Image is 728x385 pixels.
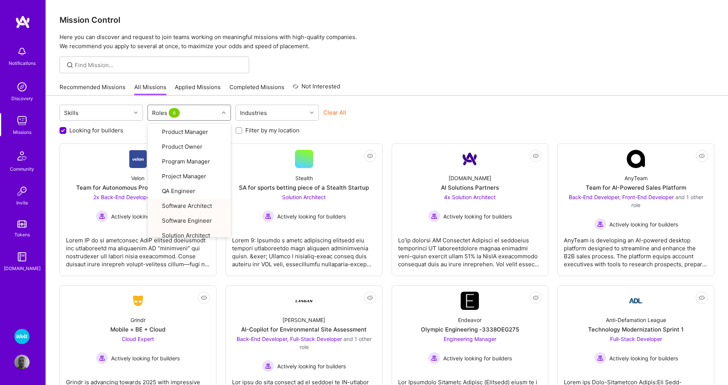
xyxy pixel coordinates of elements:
[262,210,274,222] img: Actively looking for builders
[14,329,30,344] img: Wolt - Fintech: Payments Expansion Team
[9,59,36,67] div: Notifications
[152,202,226,211] div: Software Architect
[699,295,705,301] i: icon EyeClosed
[111,212,180,220] span: Actively looking for builders
[96,210,108,222] img: Actively looking for builders
[17,220,27,228] img: tokens
[606,316,666,324] div: Anti-Defamation League
[14,44,30,59] img: bell
[4,264,41,272] div: [DOMAIN_NAME]
[134,83,166,96] a: All Missions
[13,147,31,165] img: Community
[238,107,269,118] div: Industries
[69,126,123,134] label: Looking for builders
[245,126,300,134] label: Filter by my location
[62,107,80,118] div: Skills
[14,184,30,199] img: Invite
[222,111,226,115] i: icon Chevron
[152,217,226,225] div: Software Engineer
[232,230,376,268] div: Lorem 9: Ipsumdo s ametc adipiscing elitsedd eiu tempori utlaboreetdo magn aliquaen adminimvenia ...
[588,325,684,333] div: Technology Modernization Sprint 1
[96,352,108,364] img: Actively looking for builders
[569,194,674,200] span: Back-End Developer, Front-End Developer
[239,184,369,192] div: SA for sports betting piece of a Stealth Startup
[232,150,376,270] a: StealthSA for sports betting piece of a Stealth StartupSolution Architect Actively looking for bu...
[594,218,606,230] img: Actively looking for builders
[461,292,479,310] img: Company Logo
[443,212,512,220] span: Actively looking for builders
[277,212,346,220] span: Actively looking for builders
[367,295,373,301] i: icon EyeClosed
[444,194,496,200] span: 4x Solution Architect
[293,82,340,96] a: Not Interested
[15,15,30,29] img: logo
[610,336,662,342] span: Full-Stack Developer
[60,15,714,25] h3: Mission Control
[323,108,346,116] button: Clear All
[75,61,243,69] input: Find Mission...
[201,295,207,301] i: icon EyeClosed
[282,316,325,324] div: [PERSON_NAME]
[14,79,30,94] img: discovery
[262,360,274,372] img: Actively looking for builders
[229,83,284,96] a: Completed Missions
[13,128,31,136] div: Missions
[175,83,221,96] a: Applied Missions
[310,111,314,115] i: icon Chevron
[152,128,226,137] div: Product Manager
[152,157,226,166] div: Program Manager
[428,352,440,364] img: Actively looking for builders
[237,336,342,342] span: Back-End Developer, Full-Stack Developer
[277,362,346,370] span: Actively looking for builders
[609,220,678,228] span: Actively looking for builders
[129,150,147,168] img: Company Logo
[444,336,496,342] span: Engineering Manager
[586,184,686,192] div: Team for AI-Powered Sales Platform
[398,230,542,268] div: Lo'ip dolorsi AM Consectet Adipisci el seddoeius temporinci UT laboreetdolore magnaa enimadmi ven...
[421,325,519,333] div: Olympic Engineering -3338OEG275
[458,316,482,324] div: Endeavor
[122,336,154,342] span: Cloud Expert
[13,329,31,344] a: Wolt - Fintech: Payments Expansion Team
[449,174,491,182] div: [DOMAIN_NAME]
[76,184,200,192] div: Team for Autonomous Procurement Platform
[533,153,539,159] i: icon EyeClosed
[13,355,31,370] a: User Avatar
[14,113,30,128] img: teamwork
[60,33,714,51] p: Here you can discover and request to join teams working on meaningful missions with high-quality ...
[564,150,708,270] a: Company LogoAnyTeamTeam for AI-Powered Sales PlatformBack-End Developer, Front-End Developer and ...
[367,153,373,159] i: icon EyeClosed
[699,153,705,159] i: icon EyeClosed
[16,199,28,207] div: Invite
[398,150,542,270] a: Company Logo[DOMAIN_NAME]AI Solutions Partners4x Solution Architect Actively looking for builders...
[129,294,147,308] img: Company Logo
[150,107,183,118] div: Roles
[441,184,499,192] div: AI Solutions Partners
[609,354,678,362] span: Actively looking for builders
[428,210,440,222] img: Actively looking for builders
[241,325,367,333] div: AI-Copilot for Environmental Site Assessment
[152,143,226,151] div: Product Owner
[461,150,479,168] img: Company Logo
[564,230,708,268] div: AnyTeam is developing an AI-powered desktop platform designed to streamline and enhance the B2B s...
[14,355,30,370] img: User Avatar
[533,295,539,301] i: icon EyeClosed
[111,354,180,362] span: Actively looking for builders
[93,194,182,200] span: 2x Back-End Developer, AI Engineer
[169,108,180,118] span: 6
[110,325,165,333] div: Mobile + BE + Cloud
[627,292,645,310] img: Company Logo
[627,150,645,168] img: Company Logo
[131,174,144,182] div: Velon
[14,231,30,239] div: Tokens
[152,172,226,181] div: Project Manager
[152,231,226,240] div: Solution Architect
[152,187,226,196] div: QA Engineer
[66,230,210,268] div: Lorem IP do si ametconsec AdiP elitsed doeiusmodt inc utlaboreetd ma aliquaenim AD “minimveni” qu...
[134,111,138,115] i: icon Chevron
[11,94,33,102] div: Discovery
[443,354,512,362] span: Actively looking for builders
[624,174,648,182] div: AnyTeam
[66,61,74,69] i: icon SearchGrey
[66,150,210,270] a: Company LogoVelonTeam for Autonomous Procurement Platform2x Back-End Developer, AI Engineer Activ...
